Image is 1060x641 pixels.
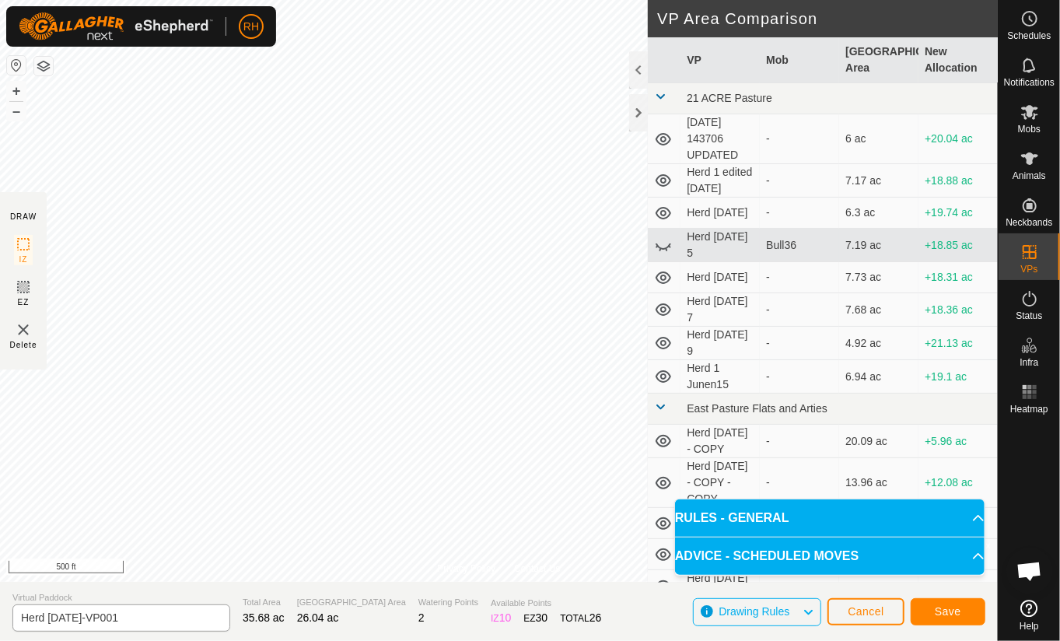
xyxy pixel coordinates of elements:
button: Save [911,598,985,625]
span: RULES - GENERAL [675,509,789,527]
span: [GEOGRAPHIC_DATA] Area [297,596,406,609]
p-accordion-header: ADVICE - SCHEDULED MOVES [675,538,985,575]
td: 7.19 ac [839,229,918,262]
span: RH [243,19,259,35]
a: Contact Us [514,562,560,576]
div: - [766,205,833,221]
div: IZ [491,610,511,626]
span: Watering Points [418,596,478,609]
span: EZ [18,296,30,308]
div: - [766,302,833,318]
span: 2 [418,611,425,624]
td: Herd [DATE] 9 [680,327,760,360]
div: - [766,335,833,352]
td: +19.74 ac [918,198,998,229]
div: - [766,131,833,147]
td: +18.88 ac [918,164,998,198]
span: Infra [1020,358,1038,367]
td: 7.17 ac [839,164,918,198]
h2: VP Area Comparison [657,9,998,28]
td: +12.08 ac [918,458,998,508]
td: Herd [DATE] [680,262,760,293]
th: VP [680,37,760,83]
td: 6.3 ac [839,198,918,229]
td: Herd [DATE] 5 [680,229,760,262]
div: - [766,173,833,189]
div: - [766,269,833,285]
span: Status [1016,311,1042,320]
div: DRAW [10,211,37,222]
td: 20.09 ac [839,425,918,458]
button: + [7,82,26,100]
span: Available Points [491,597,601,610]
span: Delete [10,339,37,351]
th: [GEOGRAPHIC_DATA] Area [839,37,918,83]
span: 35.68 ac [243,611,285,624]
td: +5.96 ac [918,425,998,458]
span: Mobs [1018,124,1041,134]
span: Animals [1013,171,1046,180]
img: VP [14,320,33,339]
td: +21.13 ac [918,327,998,360]
span: IZ [19,254,28,265]
span: Neckbands [1006,218,1052,227]
td: Herd [DATE] [680,198,760,229]
span: Notifications [1004,78,1055,87]
td: Herd [DATE] - COPY - COPY [680,458,760,508]
div: - [766,369,833,385]
td: 6 ac [839,114,918,164]
span: Heatmap [1010,405,1048,414]
span: ADVICE - SCHEDULED MOVES [675,547,859,566]
img: Gallagher Logo [19,12,213,40]
button: Map Layers [34,57,53,75]
span: Help [1020,622,1039,631]
span: Cancel [848,605,884,618]
span: VPs [1020,264,1037,274]
td: Herd [DATE] 7 [680,293,760,327]
span: Total Area [243,596,285,609]
a: Help [999,594,1060,637]
td: +18.31 ac [918,262,998,293]
span: East Pasture Flats and Arties [687,402,827,415]
button: Reset Map [7,56,26,75]
span: 26.04 ac [297,611,339,624]
a: Privacy Policy [437,562,495,576]
span: Save [935,605,961,618]
div: - [766,579,833,595]
td: +18.36 ac [918,293,998,327]
div: - [766,475,833,491]
button: Cancel [827,598,904,625]
th: Mob [760,37,839,83]
td: 4.92 ac [839,327,918,360]
div: EZ [523,610,547,626]
td: Herd 1 Junen15 [680,360,760,394]
span: 30 [536,611,548,624]
span: Drawing Rules [719,605,789,618]
button: – [7,102,26,121]
span: Virtual Paddock [12,591,230,604]
td: Herd 1 edited [DATE] [680,164,760,198]
span: 26 [589,611,602,624]
span: 21 ACRE Pasture [687,92,772,104]
span: Schedules [1007,31,1051,40]
div: TOTAL [560,610,601,626]
td: Herd [DATE] - COPY [680,425,760,458]
div: - [766,433,833,450]
p-accordion-header: RULES - GENERAL [675,499,985,537]
th: New Allocation [918,37,998,83]
span: 10 [499,611,512,624]
td: 7.68 ac [839,293,918,327]
div: Bull36 [766,237,833,254]
td: +18.85 ac [918,229,998,262]
div: Open chat [1006,548,1053,594]
td: +20.04 ac [918,114,998,164]
td: [DATE] 143706 UPDATED [680,114,760,164]
td: 6.94 ac [839,360,918,394]
td: 13.96 ac [839,458,918,508]
td: +19.1 ac [918,360,998,394]
td: 7.73 ac [839,262,918,293]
